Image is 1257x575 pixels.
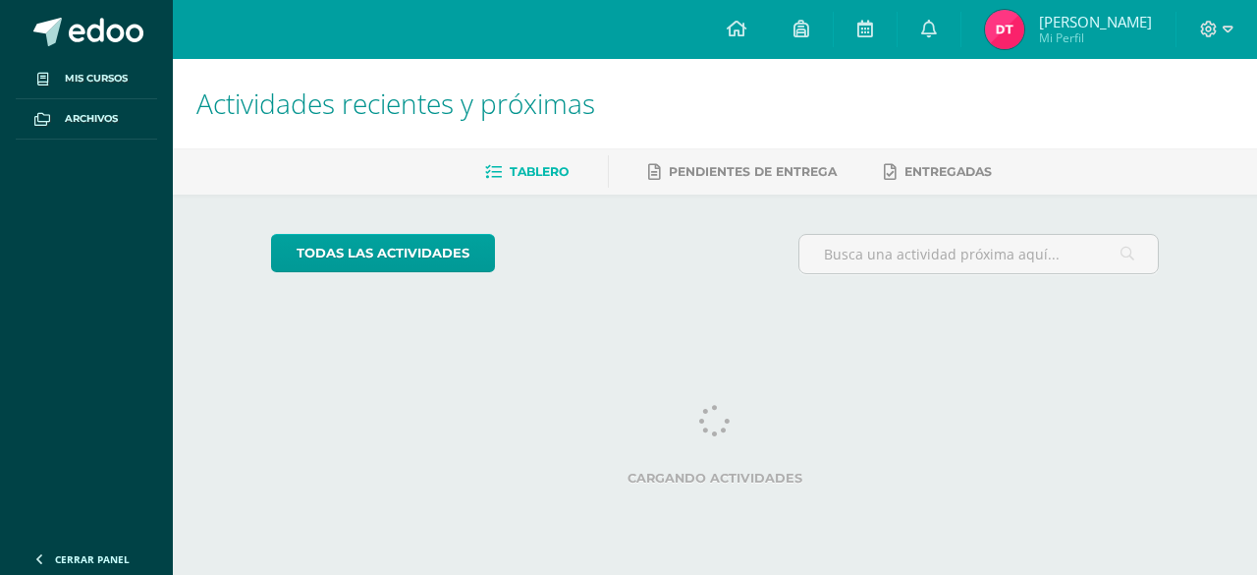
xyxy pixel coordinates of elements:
span: Mis cursos [65,71,128,86]
img: 71abf2bd482ea5c0124037d671430b91.png [985,10,1024,49]
a: Tablero [485,156,569,188]
span: Cerrar panel [55,552,130,566]
span: Tablero [510,164,569,179]
span: Mi Perfil [1039,29,1152,46]
a: Pendientes de entrega [648,156,837,188]
span: Entregadas [904,164,992,179]
input: Busca una actividad próxima aquí... [799,235,1159,273]
span: Pendientes de entrega [669,164,837,179]
a: todas las Actividades [271,234,495,272]
span: Archivos [65,111,118,127]
a: Entregadas [884,156,992,188]
span: [PERSON_NAME] [1039,12,1152,31]
a: Archivos [16,99,157,140]
a: Mis cursos [16,59,157,99]
label: Cargando actividades [271,471,1160,486]
span: Actividades recientes y próximas [196,85,595,122]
